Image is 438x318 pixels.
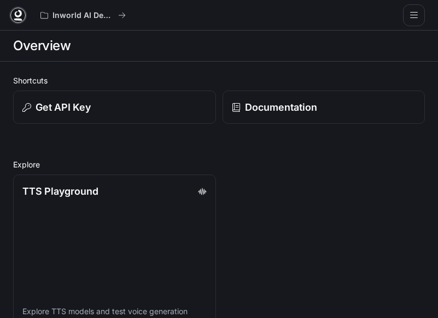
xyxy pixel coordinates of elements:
button: open drawer [403,4,425,26]
a: Documentation [223,91,425,124]
p: Inworld AI Demos [52,11,114,20]
h1: Overview [13,35,71,57]
button: All workspaces [36,4,131,26]
button: Get API Key [13,91,216,124]
h2: Shortcuts [13,75,425,86]
p: Get API Key [36,100,91,115]
p: TTS Playground [22,184,98,199]
p: Documentation [245,100,317,115]
p: Explore TTS models and test voice generation [22,306,207,317]
h2: Explore [13,159,425,170]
